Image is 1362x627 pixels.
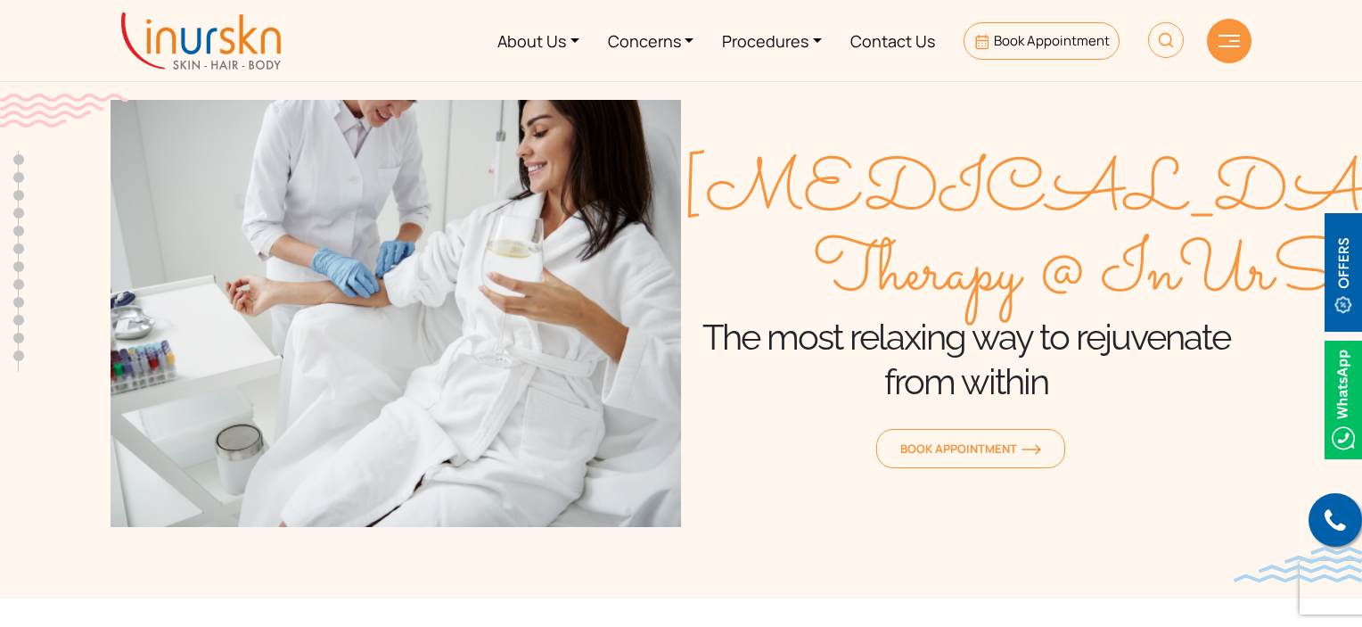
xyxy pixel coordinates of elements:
img: orange-arrow [1021,444,1041,455]
img: HeaderSearch [1148,22,1184,58]
img: inurskn-logo [121,12,281,70]
a: Concerns [594,7,709,74]
img: bluewave [1234,547,1362,582]
a: Whatsappicon [1325,388,1362,408]
h1: The most relaxing way to rejuvenate from within [681,315,1251,404]
a: Book Appointmentorange-arrow [876,429,1065,468]
img: Whatsappicon [1325,341,1362,459]
a: Procedures [708,7,836,74]
img: offerBt [1325,213,1362,332]
a: Contact Us [836,7,949,74]
img: hamLine.svg [1218,35,1240,47]
a: About Us [483,7,594,74]
span: Book Appointment [900,441,1041,457]
span: Book Appointment [994,31,1110,50]
a: Book Appointment [964,22,1120,60]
